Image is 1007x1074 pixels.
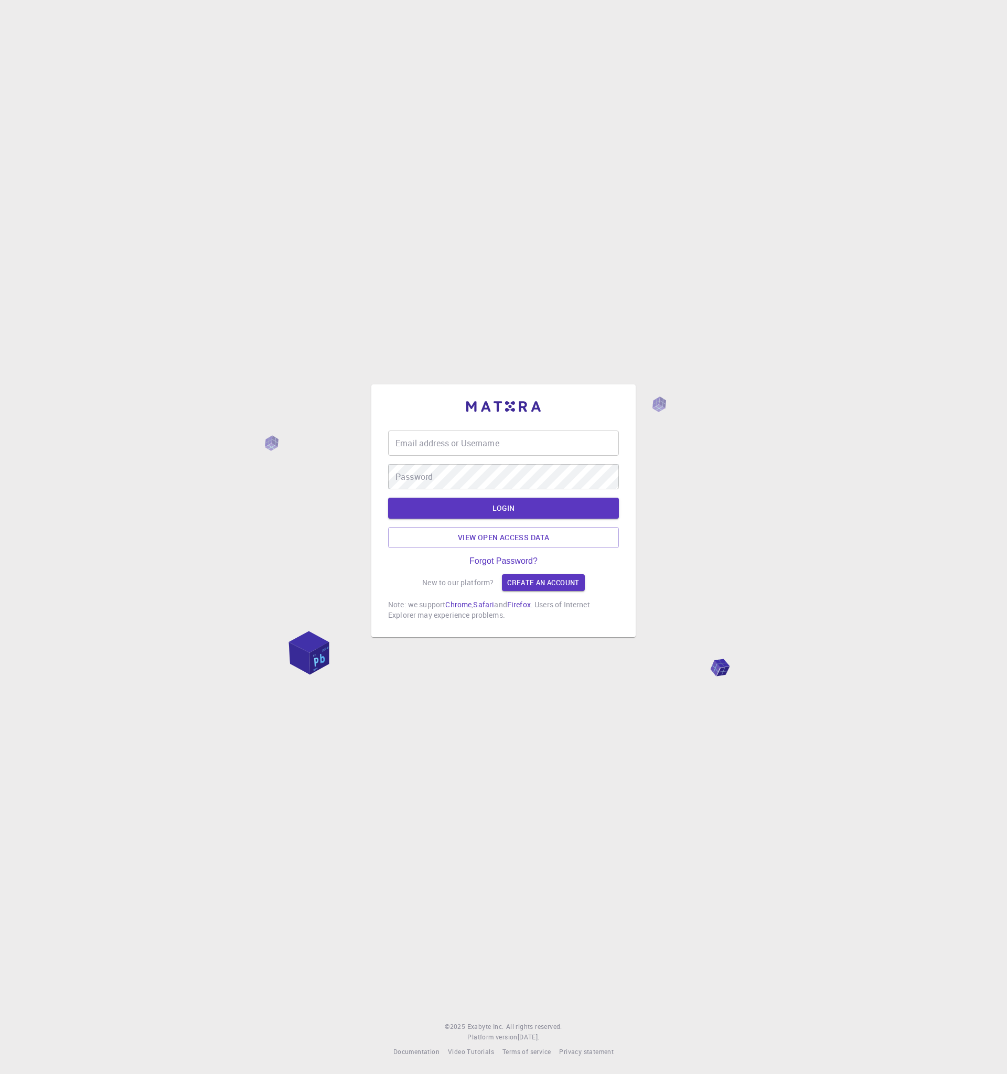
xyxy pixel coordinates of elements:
a: Video Tutorials [448,1047,494,1057]
p: Note: we support , and . Users of Internet Explorer may experience problems. [388,599,619,620]
a: Forgot Password? [469,556,538,566]
span: Exabyte Inc. [467,1022,504,1030]
button: LOGIN [388,498,619,519]
a: Terms of service [502,1047,551,1057]
span: © 2025 [445,1022,467,1032]
span: All rights reserved. [506,1022,562,1032]
a: Safari [473,599,494,609]
a: Documentation [393,1047,440,1057]
a: Exabyte Inc. [467,1022,504,1032]
span: Privacy statement [559,1047,614,1056]
a: Firefox [507,599,531,609]
a: Create an account [502,574,584,591]
span: [DATE] . [518,1033,540,1041]
a: Privacy statement [559,1047,614,1057]
span: Terms of service [502,1047,551,1056]
a: [DATE]. [518,1032,540,1043]
p: New to our platform? [422,577,494,588]
a: Chrome [445,599,472,609]
span: Documentation [393,1047,440,1056]
span: Platform version [467,1032,517,1043]
span: Video Tutorials [448,1047,494,1056]
a: View open access data [388,527,619,548]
